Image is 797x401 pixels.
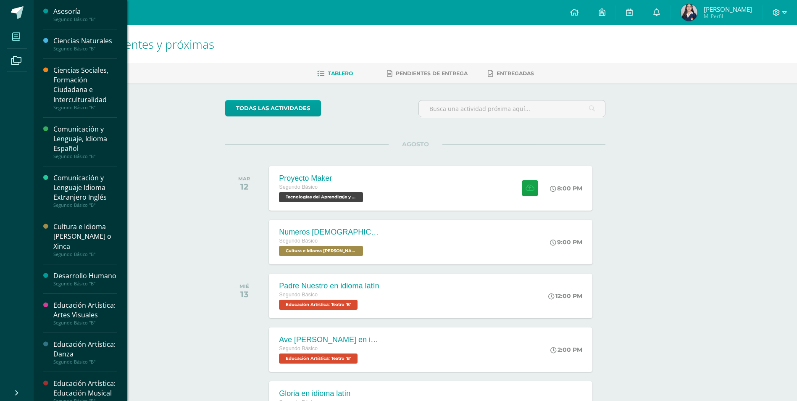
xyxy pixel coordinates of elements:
div: MIÉ [239,283,249,289]
div: Segundo Básico "B" [53,320,117,326]
div: Comunicación y Lenguaje Idioma Extranjero Inglés [53,173,117,202]
div: Ave [PERSON_NAME] en idioma latín [279,335,380,344]
div: Asesoría [53,7,117,16]
span: Pendientes de entrega [396,70,468,77]
span: AGOSTO [389,140,442,148]
div: Segundo Básico "B" [53,202,117,208]
a: Ciencias NaturalesSegundo Básico "B" [53,36,117,52]
a: Cultura e Idioma [PERSON_NAME] o XincaSegundo Básico "B" [53,222,117,257]
div: Cultura e Idioma [PERSON_NAME] o Xinca [53,222,117,251]
div: Segundo Básico "B" [53,105,117,111]
span: Actividades recientes y próximas [44,36,214,52]
a: Pendientes de entrega [387,67,468,80]
a: Entregadas [488,67,534,80]
div: 8:00 PM [550,185,582,192]
div: Educación Artística: Educación Musical [53,379,117,398]
div: MAR [238,176,250,182]
div: Segundo Básico "B" [53,359,117,365]
div: 2:00 PM [550,346,582,354]
span: Segundo Básico [279,184,318,190]
div: Proyecto Maker [279,174,365,183]
a: Comunicación y Lenguaje, Idioma EspañolSegundo Básico "B" [53,124,117,159]
div: Padre Nuestro en idioma latín [279,282,379,290]
a: Desarrollo HumanoSegundo Básico "B" [53,271,117,287]
div: Numeros [DEMOGRAPHIC_DATA] en Kaqchikel [279,228,380,237]
div: 12 [238,182,250,192]
a: Educación Artística: DanzaSegundo Básico "B" [53,340,117,365]
a: Ciencias Sociales, Formación Ciudadana e InterculturalidadSegundo Básico "B" [53,66,117,110]
span: Tecnologías del Aprendizaje y la Comunicación 'B' [279,192,363,202]
img: 7da4ab1ad3b753756fdf92d97d48086b.png [681,4,697,21]
a: Educación Artística: Artes VisualesSegundo Básico "B" [53,301,117,326]
div: Segundo Básico "B" [53,153,117,159]
a: Tablero [317,67,353,80]
div: 13 [239,289,249,299]
div: Segundo Básico "B" [53,281,117,287]
div: Educación Artística: Artes Visuales [53,301,117,320]
span: Educación Artística: Teatro 'B' [279,300,358,310]
div: Segundo Básico "B" [53,46,117,52]
div: Gloria en idioma latín [279,389,360,398]
div: Ciencias Sociales, Formación Ciudadana e Interculturalidad [53,66,117,104]
span: Entregadas [497,70,534,77]
span: Segundo Básico [279,292,318,298]
span: Tablero [328,70,353,77]
span: Cultura e Idioma Maya Garífuna o Xinca 'B' [279,246,363,256]
span: Mi Perfil [704,13,752,20]
a: AsesoríaSegundo Básico "B" [53,7,117,22]
div: Desarrollo Humano [53,271,117,281]
a: Comunicación y Lenguaje Idioma Extranjero InglésSegundo Básico "B" [53,173,117,208]
div: 12:00 PM [548,292,582,300]
span: Segundo Básico [279,346,318,351]
div: Segundo Básico "B" [53,251,117,257]
div: Ciencias Naturales [53,36,117,46]
a: todas las Actividades [225,100,321,116]
span: [PERSON_NAME] [704,5,752,13]
div: Comunicación y Lenguaje, Idioma Español [53,124,117,153]
div: Segundo Básico "B" [53,16,117,22]
span: Segundo Básico [279,238,318,244]
div: 9:00 PM [550,238,582,246]
div: Educación Artística: Danza [53,340,117,359]
input: Busca una actividad próxima aquí... [419,100,605,117]
span: Educación Artística: Teatro 'B' [279,354,358,364]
